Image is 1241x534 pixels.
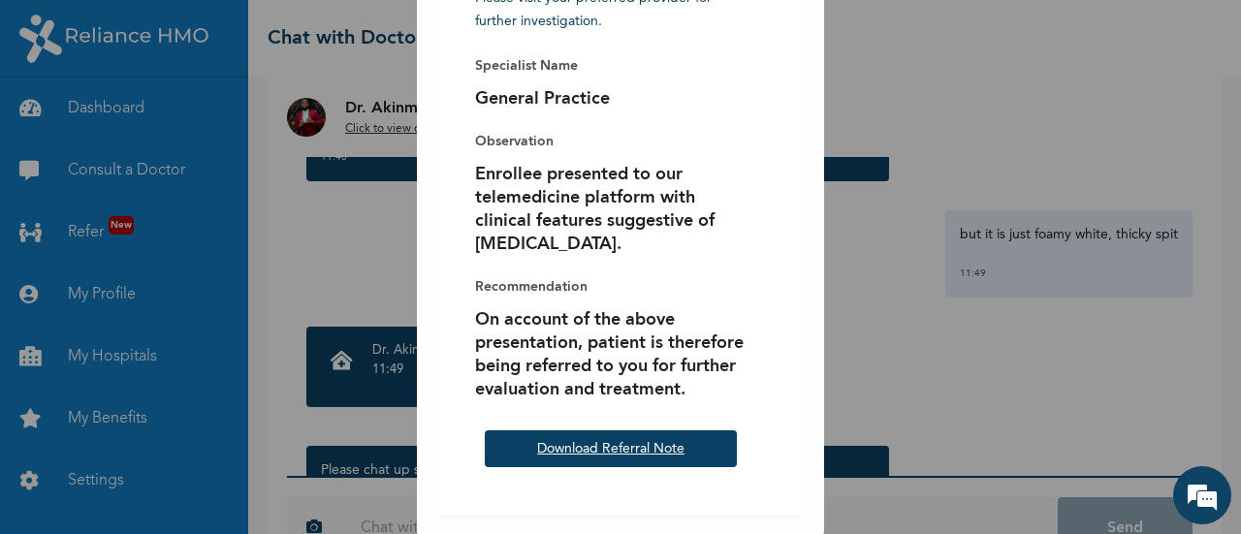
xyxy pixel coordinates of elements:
[475,87,747,110] p: General Practice
[475,130,747,153] p: Observation
[10,471,190,485] span: Conversation
[475,163,747,256] p: Enrollee presented to our telemedicine platform with clinical features suggestive of [MEDICAL_DATA].
[475,308,747,401] p: On account of the above presentation, patient is therefore being referred to you for further eval...
[190,437,370,497] div: FAQs
[475,54,747,78] p: Specialist Name
[537,442,684,455] a: Download Referral Note
[101,109,326,134] div: Chat with us now
[485,430,737,467] button: Download Referral Note
[112,164,268,360] span: We're online!
[475,275,747,298] p: Recommendation
[318,10,365,56] div: Minimize live chat window
[10,369,369,437] textarea: Type your message and hit 'Enter'
[36,97,79,145] img: d_794563401_company_1708531726252_794563401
